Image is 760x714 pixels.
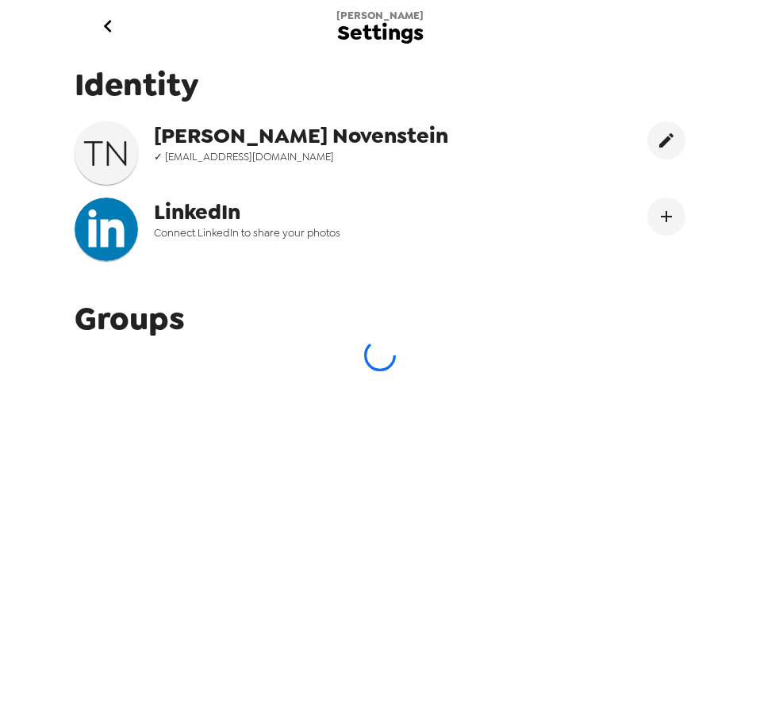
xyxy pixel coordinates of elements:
span: ✓ [EMAIL_ADDRESS][DOMAIN_NAME] [154,150,474,163]
span: Groups [75,297,185,340]
h3: T N [75,131,138,175]
button: edit [647,121,685,159]
span: [PERSON_NAME] [336,9,424,22]
span: LinkedIn [154,198,474,226]
span: Identity [75,63,685,106]
span: Settings [337,22,424,44]
span: [PERSON_NAME] Novenstein [154,121,474,150]
span: Connect LinkedIn to share your photos [154,226,474,240]
button: Connect LinekdIn [647,198,685,236]
img: headshotImg [75,198,138,261]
